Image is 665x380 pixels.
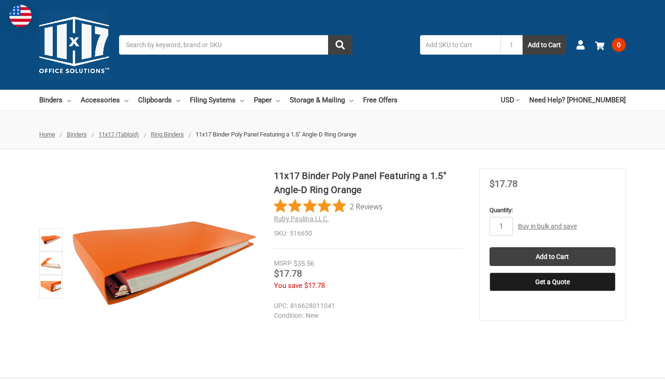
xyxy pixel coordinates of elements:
[518,222,577,230] a: Buy in bulk and save
[304,281,325,290] span: $17.78
[98,131,139,138] a: 11x17 (Tabloid)
[81,90,128,110] a: Accessories
[196,131,357,138] span: 11x17 Binder Poly Panel Featuring a 1.5" Angle-D Ring Orange
[490,247,616,266] input: Add to Cart
[274,215,329,222] a: Ruby Paulina LLC.
[529,90,626,110] a: Need Help? [PHONE_NUMBER]
[274,281,302,290] span: You save
[274,301,460,311] dd: 816628011041
[274,301,288,311] dt: UPC:
[41,229,61,250] img: 11x17 Binder Poly Panel Featuring a 1.5" Angle-D Ring Orange
[501,90,519,110] a: USD
[274,311,460,321] dd: New
[612,38,626,52] span: 0
[274,169,464,197] h1: 11x17 Binder Poly Panel Featuring a 1.5" Angle-D Ring Orange
[490,272,616,291] button: Get a Quote
[363,90,398,110] a: Free Offers
[350,199,383,213] span: 2 Reviews
[274,229,464,238] dd: 516650
[490,178,518,189] span: $17.78
[490,206,616,215] label: Quantity:
[39,10,109,80] img: 11x17.com
[39,131,55,138] a: Home
[254,90,280,110] a: Paper
[523,35,566,55] button: Add to Cart
[274,229,287,238] dt: SKU:
[9,5,32,27] img: duty and tax information for United States
[274,199,383,213] button: Rated 5 out of 5 stars from 2 reviews. Jump to reviews.
[190,90,244,110] a: Filing Systems
[595,33,626,57] a: 0
[420,35,500,55] input: Add SKU to Cart
[274,268,302,279] span: $17.78
[67,131,87,138] a: Binders
[290,90,353,110] a: Storage & Mailing
[138,90,180,110] a: Clipboards
[119,35,352,55] input: Search by keyword, brand or SKU
[39,90,71,110] a: Binders
[274,258,292,268] div: MSRP
[274,311,303,321] dt: Condition:
[294,259,314,268] span: $35.56
[70,169,259,358] img: 11x17 Binder Poly Panel Featuring a 1.5" Angle-D Ring Orange
[151,131,184,138] a: Ring Binders
[41,276,61,297] img: 11x17 Binder Poly Panel Featuring a 1.5" Angle-D Ring Orange
[41,253,61,273] img: 11x17 Binder Poly Panel Featuring a 1.5" Angle-D Ring Orange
